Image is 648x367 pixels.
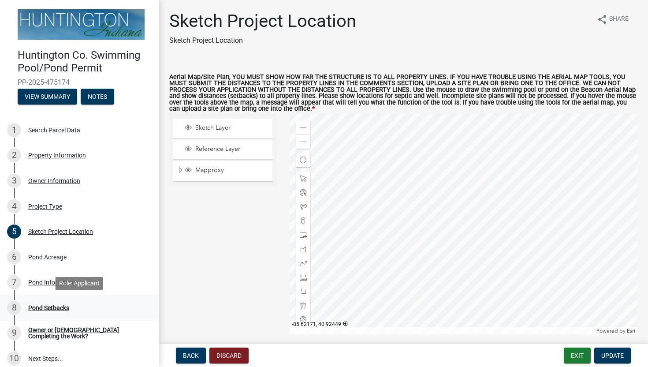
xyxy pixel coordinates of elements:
div: Sketch Project Location [28,228,93,235]
div: Sketch Layer [183,124,269,133]
div: 10 [7,352,21,366]
div: Owner or [DEMOGRAPHIC_DATA] Completing the Work? [28,327,145,339]
button: Exit [564,348,591,363]
i: share [597,14,607,25]
button: View Summary [18,89,77,105]
div: 6 [7,250,21,264]
div: Pond Setbacks [28,305,69,311]
div: Owner Information [28,178,80,184]
span: Share [609,14,629,25]
span: PP-2025-475174 [18,78,141,86]
div: 3 [7,174,21,188]
a: Esri [627,328,635,334]
div: Pond Information [28,279,77,285]
div: 7 [7,275,21,289]
div: Role: Applicant [56,277,103,290]
div: Zoom in [296,120,310,135]
img: Huntington County, Indiana [18,9,145,40]
span: Sketch Layer [193,124,269,132]
div: Zoom out [296,135,310,149]
span: Mapproxy [193,166,269,174]
div: Project Type [28,203,62,210]
button: Back [176,348,206,363]
span: Back [183,352,199,359]
button: shareShare [590,11,636,28]
h4: Huntington Co. Swimming Pool/Pond Permit [18,49,152,75]
button: Discard [209,348,249,363]
button: Notes [81,89,114,105]
div: Find my location [296,153,310,167]
button: Update [594,348,631,363]
span: Reference Layer [193,145,269,153]
div: 1 [7,123,21,137]
div: Mapproxy [183,166,269,175]
li: Mapproxy [173,161,272,181]
li: Reference Layer [173,140,272,160]
li: Sketch Layer [173,119,272,139]
div: Reference Layer [183,145,269,154]
div: Powered by [594,327,637,334]
div: 4 [7,199,21,213]
div: Pond Acreage [28,254,67,260]
div: 8 [7,301,21,315]
div: 2 [7,148,21,162]
label: Aerial Map/Site Plan, YOU MUST SHOW HOW FAR THE STRUCTURE IS TO ALL PROPERTY LINES. IF YOU HAVE T... [169,74,637,112]
wm-modal-confirm: Notes [81,94,114,101]
div: Property Information [28,152,86,158]
div: 5 [7,225,21,239]
h1: Sketch Project Location [169,11,356,32]
span: Expand [177,166,183,176]
div: Search Parcel Data [28,127,80,133]
ul: Layer List [172,116,273,184]
wm-modal-confirm: Summary [18,94,77,101]
p: Sketch Project Location [169,35,356,46]
span: Update [601,352,624,359]
div: 9 [7,326,21,340]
